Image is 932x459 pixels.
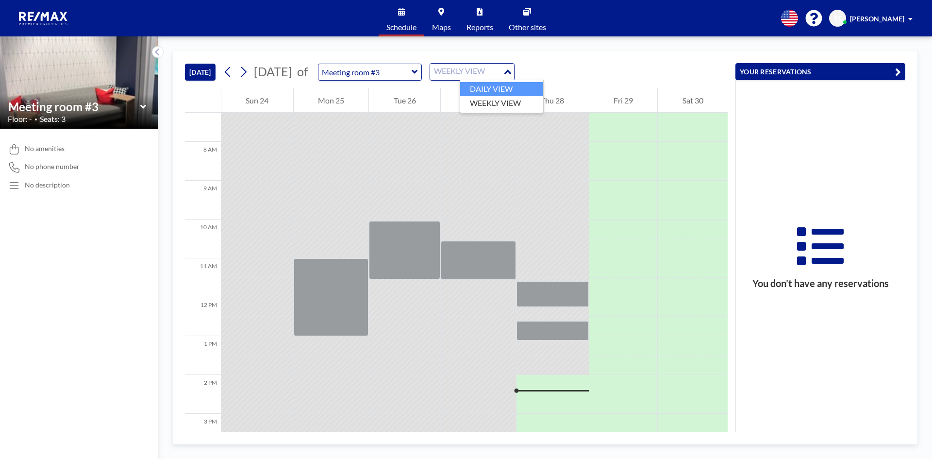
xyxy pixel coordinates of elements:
[8,100,140,114] input: Meeting room #3
[466,23,493,31] span: Reports
[509,23,546,31] span: Other sites
[294,88,369,113] div: Mon 25
[735,63,905,80] button: YOUR RESERVATIONS
[40,114,66,124] span: Seats: 3
[658,88,728,113] div: Sat 30
[185,297,221,336] div: 12 PM
[431,66,502,78] input: Search for option
[185,258,221,297] div: 11 AM
[460,96,543,110] li: WEEKLY VIEW
[850,15,904,23] span: [PERSON_NAME]
[185,336,221,375] div: 1 PM
[589,88,658,113] div: Fri 29
[254,64,292,79] span: [DATE]
[185,181,221,220] div: 9 AM
[221,88,293,113] div: Sun 24
[185,414,221,453] div: 3 PM
[25,181,70,189] div: No description
[386,23,416,31] span: Schedule
[16,9,72,28] img: organization-logo
[516,88,589,113] div: Thu 28
[430,64,514,80] div: Search for option
[297,64,308,79] span: of
[185,103,221,142] div: 7 AM
[185,375,221,414] div: 2 PM
[441,88,516,113] div: Wed 27
[25,162,80,171] span: No phone number
[834,14,842,23] span: SS
[185,142,221,181] div: 8 AM
[25,144,65,153] span: No amenities
[185,64,216,81] button: [DATE]
[185,220,221,258] div: 10 AM
[318,64,412,80] input: Meeting room #3
[369,88,440,113] div: Tue 26
[432,23,451,31] span: Maps
[736,277,905,289] h3: You don’t have any reservations
[34,116,37,122] span: •
[8,114,32,124] span: Floor: -
[460,82,543,96] li: DAILY VIEW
